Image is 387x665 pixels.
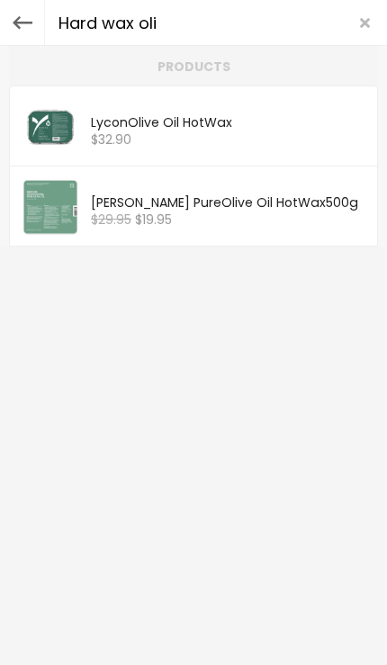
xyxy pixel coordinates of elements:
span: $32.90 [91,130,131,148]
li: Products: Lycon Olive Oil Hot Wax [9,85,378,166]
s: $29.95 [91,211,131,229]
span: $19.95 [135,211,172,229]
img: Olive-Oil_Hot-Wax_1kg_WEB-2_200x.jpg [19,95,82,158]
li: Products: Mancine Pure Olive Oil Hot Wax 500g [9,166,378,247]
b: Oli [221,193,238,211]
b: Wax [298,193,326,211]
div: Lycon ve Oil Hot [91,116,368,132]
div: [PERSON_NAME] Pure ve Oil Hot 500g [91,196,368,212]
b: Oli [128,113,144,131]
img: MP_PureOliveOil500gm_200x.jpg [19,175,82,238]
b: Wax [204,113,232,131]
li: Products [9,46,378,86]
